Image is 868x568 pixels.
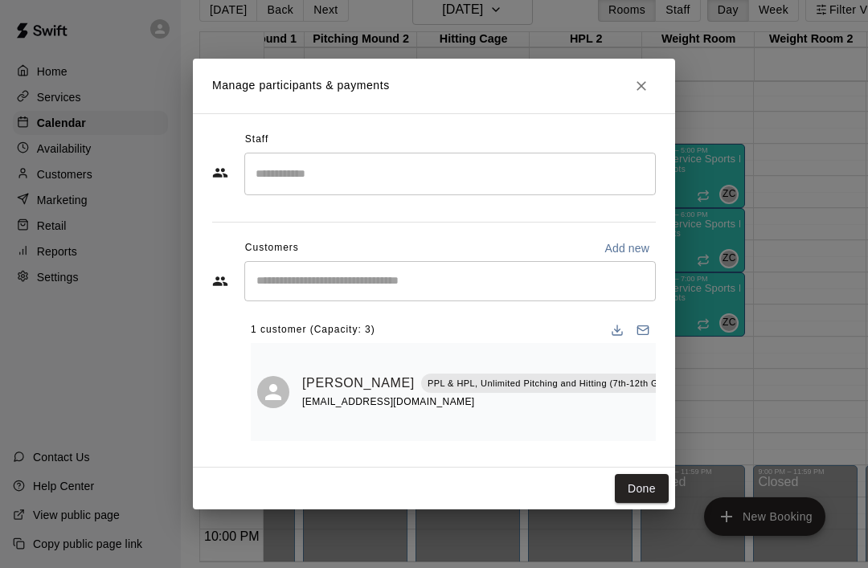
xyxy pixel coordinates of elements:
button: Add new [598,235,656,261]
p: PPL & HPL, Unlimited Pitching and Hitting (7th-12th Grade) [428,377,681,390]
span: Customers [245,235,299,261]
div: Walker Courtney [257,376,289,408]
svg: Staff [212,165,228,181]
span: Staff [245,127,268,153]
span: [EMAIL_ADDRESS][DOMAIN_NAME] [302,396,475,407]
p: Manage participants & payments [212,77,390,94]
button: Download list [604,317,630,343]
button: Email participants [630,317,656,343]
div: Search staff [244,153,656,195]
span: 1 customer (Capacity: 3) [251,317,375,343]
div: Start typing to search customers... [244,261,656,301]
a: [PERSON_NAME] [302,373,415,394]
button: Close [627,72,656,100]
svg: Customers [212,273,228,289]
button: Done [615,474,669,504]
p: Add new [604,240,649,256]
